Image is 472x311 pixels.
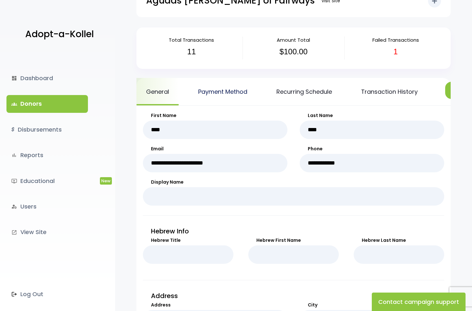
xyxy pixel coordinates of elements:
i: ondemand_video [11,178,17,184]
label: Email [143,145,287,152]
a: Log Out [6,285,88,303]
a: bar_chartReports [6,146,88,164]
span: Amount Total [277,37,310,43]
label: Display Name [143,179,444,186]
p: Address [143,290,444,302]
i: dashboard [11,75,17,81]
span: New [100,177,112,185]
label: Last Name [300,112,444,119]
h3: 1 [349,47,442,57]
h3: $100.00 [248,47,340,57]
label: Phone [300,145,444,152]
label: Address [143,302,287,308]
span: Failed Transactions [372,37,419,43]
i: $ [11,125,15,134]
i: manage_accounts [11,204,17,209]
p: Adopt-a-Kollel [25,26,94,42]
span: groups [11,101,17,107]
h3: 11 [145,47,238,57]
a: launchView Site [6,223,88,241]
a: Recurring Schedule [267,78,342,105]
a: Transaction History [351,78,427,105]
label: Hebrew First Name [248,237,339,244]
button: Contact campaign support [372,293,466,311]
label: First Name [143,112,287,119]
label: Hebrew Last Name [354,237,444,244]
span: Total Transactions [169,37,214,43]
i: launch [11,230,17,235]
a: General [136,78,179,105]
i: bar_chart [11,152,17,158]
a: Adopt-a-Kollel [22,19,94,50]
a: dashboardDashboard [6,70,88,87]
a: $Disbursements [6,121,88,138]
a: manage_accountsUsers [6,198,88,215]
a: Payment Method [188,78,257,105]
p: Hebrew Info [143,225,444,237]
a: groupsDonors [6,95,88,113]
a: ondemand_videoEducationalNew [6,172,88,190]
label: Hebrew Title [143,237,233,244]
label: City [300,302,444,308]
